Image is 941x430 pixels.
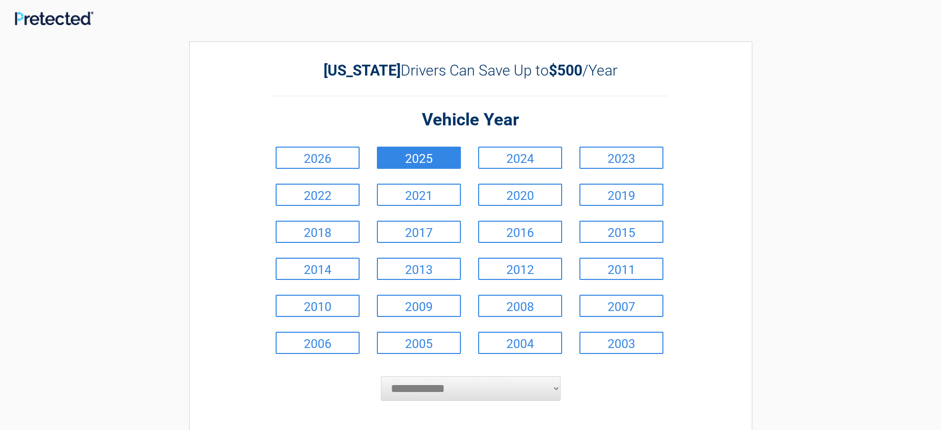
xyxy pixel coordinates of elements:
[579,258,663,280] a: 2011
[478,184,562,206] a: 2020
[324,62,401,79] b: [US_STATE]
[273,109,668,132] h2: Vehicle Year
[549,62,582,79] b: $500
[377,332,461,354] a: 2005
[377,221,461,243] a: 2017
[478,332,562,354] a: 2004
[377,258,461,280] a: 2013
[276,295,360,317] a: 2010
[478,147,562,169] a: 2024
[15,11,93,26] img: Main Logo
[579,184,663,206] a: 2019
[478,221,562,243] a: 2016
[276,221,360,243] a: 2018
[377,147,461,169] a: 2025
[579,295,663,317] a: 2007
[579,147,663,169] a: 2023
[276,258,360,280] a: 2014
[478,295,562,317] a: 2008
[478,258,562,280] a: 2012
[276,147,360,169] a: 2026
[273,62,668,79] h2: Drivers Can Save Up to /Year
[276,332,360,354] a: 2006
[579,332,663,354] a: 2003
[579,221,663,243] a: 2015
[377,295,461,317] a: 2009
[377,184,461,206] a: 2021
[276,184,360,206] a: 2022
